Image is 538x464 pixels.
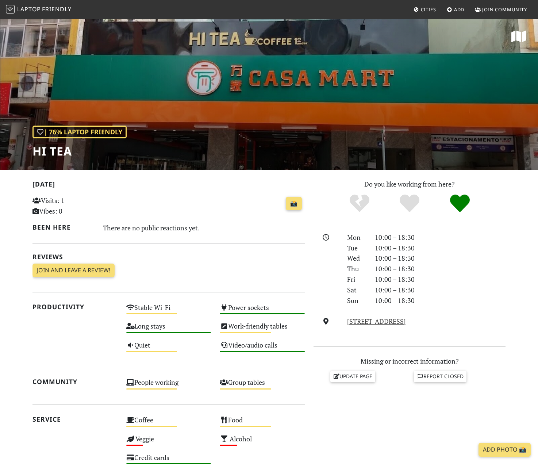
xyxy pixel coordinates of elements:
div: Power sockets [215,302,309,320]
div: Wed [343,253,370,264]
div: There are no public reactions yet. [103,222,305,234]
span: Add [454,6,465,13]
div: Sat [343,285,370,295]
span: Cities [421,6,436,13]
div: 10:00 – 18:30 [370,253,510,264]
h2: Productivity [32,303,118,311]
div: Stable Wi-Fi [122,302,216,320]
p: Do you like working from here? [314,179,506,189]
div: Mon [343,232,370,243]
a: Join and leave a review! [32,264,115,277]
div: 10:00 – 18:30 [370,274,510,285]
div: 10:00 – 18:30 [370,264,510,274]
p: Visits: 1 Vibes: 0 [32,195,118,216]
span: Join Community [482,6,527,13]
div: Sun [343,295,370,306]
span: Friendly [42,5,71,13]
div: People working [122,376,216,395]
a: Report closed [414,371,466,382]
div: Tue [343,243,370,253]
h2: Community [32,378,118,386]
div: No [334,193,385,214]
h2: [DATE] [32,180,305,191]
div: Long stays [122,320,216,339]
div: Work-friendly tables [215,320,309,339]
div: 10:00 – 18:30 [370,285,510,295]
a: Add [444,3,468,16]
h2: Reviews [32,253,305,261]
span: Laptop [17,5,41,13]
img: LaptopFriendly [6,5,15,14]
div: 10:00 – 18:30 [370,232,510,243]
div: | 76% Laptop Friendly [32,126,127,138]
div: Coffee [122,414,216,433]
div: 10:00 – 18:30 [370,243,510,253]
div: Video/audio calls [215,339,309,358]
div: 10:00 – 18:30 [370,295,510,306]
a: Add Photo 📸 [479,443,531,457]
a: Join Community [472,3,530,16]
p: Missing or incorrect information? [314,356,506,367]
h1: Hi Tea [32,144,127,158]
div: Fri [343,274,370,285]
h2: Service [32,415,118,423]
div: Group tables [215,376,309,395]
a: LaptopFriendly LaptopFriendly [6,3,72,16]
s: Alcohol [230,434,252,443]
div: Definitely! [435,193,485,214]
a: Update page [330,371,376,382]
div: Food [215,414,309,433]
a: [STREET_ADDRESS] [347,317,406,326]
h2: Been here [32,223,94,231]
s: Veggie [135,434,154,443]
a: Cities [411,3,439,16]
div: Thu [343,264,370,274]
a: 📸 [286,197,302,211]
div: Yes [384,193,435,214]
div: Quiet [122,339,216,358]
